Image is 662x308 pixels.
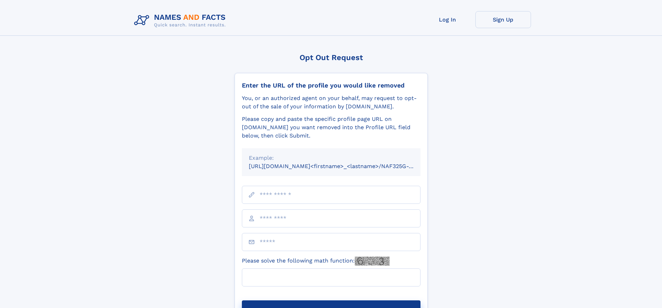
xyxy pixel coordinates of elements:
[420,11,475,28] a: Log In
[242,115,420,140] div: Please copy and paste the specific profile page URL on [DOMAIN_NAME] you want removed into the Pr...
[475,11,531,28] a: Sign Up
[242,257,390,266] label: Please solve the following math function:
[235,53,428,62] div: Opt Out Request
[249,154,414,162] div: Example:
[249,163,434,169] small: [URL][DOMAIN_NAME]<firstname>_<lastname>/NAF325G-xxxxxxxx
[242,94,420,111] div: You, or an authorized agent on your behalf, may request to opt-out of the sale of your informatio...
[131,11,231,30] img: Logo Names and Facts
[242,82,420,89] div: Enter the URL of the profile you would like removed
